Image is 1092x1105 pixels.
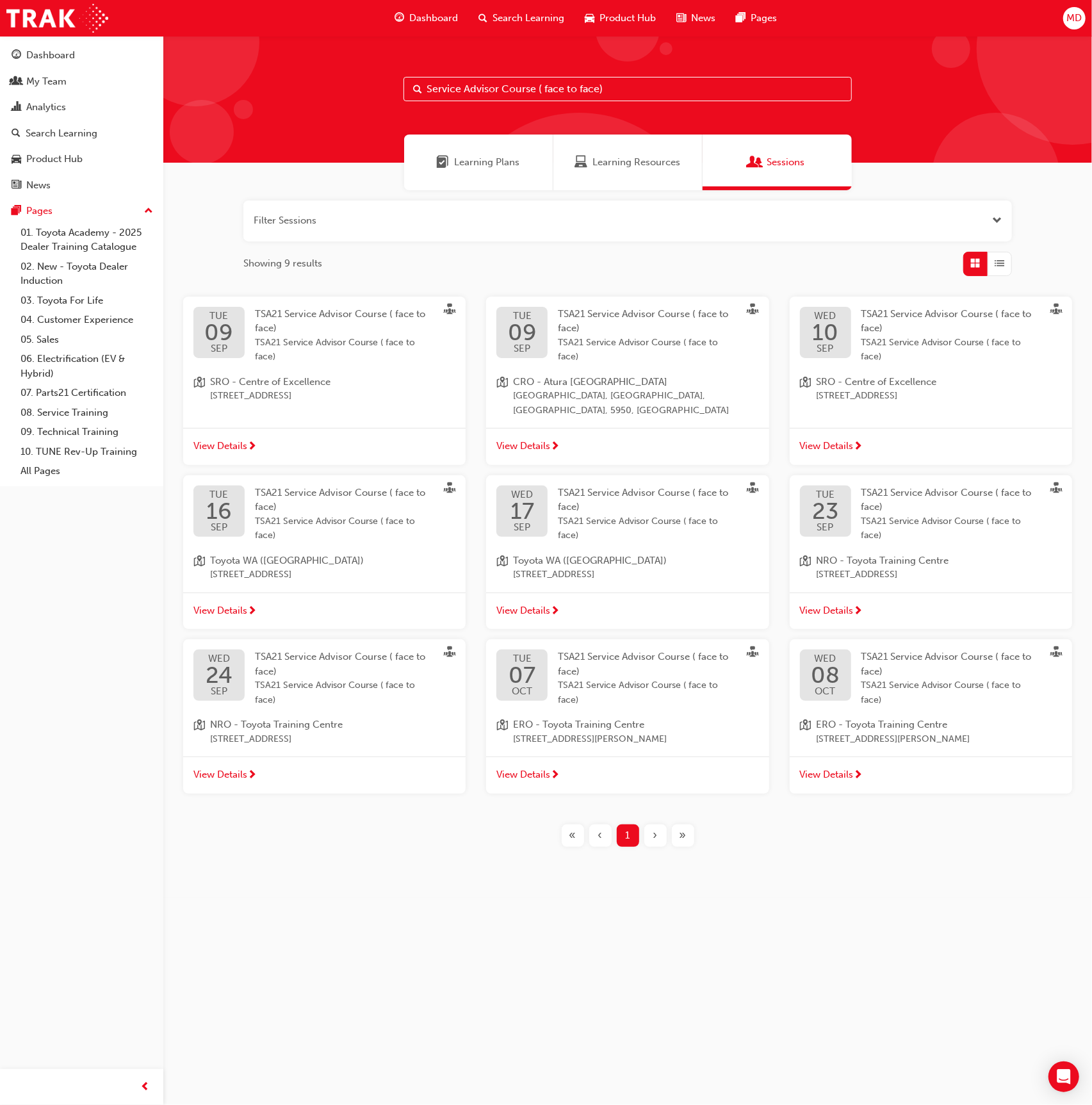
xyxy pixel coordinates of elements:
button: Last page [669,824,697,847]
span: search-icon [478,10,487,26]
span: Toyota WA ([GEOGRAPHIC_DATA]) [513,553,667,568]
span: pages-icon [736,10,746,26]
span: OCT [509,687,535,696]
a: location-iconToyota WA ([GEOGRAPHIC_DATA])[STREET_ADDRESS] [193,553,455,582]
span: View Details [496,603,550,618]
span: [STREET_ADDRESS][PERSON_NAME] [817,732,970,747]
a: 10. TUNE Rev-Up Training [15,442,158,462]
span: Search Learning [493,11,564,26]
a: 09. Technical Training [15,422,158,442]
a: Learning ResourcesLearning Resources [553,135,703,190]
a: View Details [790,428,1072,465]
a: location-iconSRO - Centre of Excellence[STREET_ADDRESS] [193,375,455,404]
span: Pages [751,11,777,26]
span: Sessions [767,155,805,170]
a: 07. Parts21 Certification [15,383,158,403]
span: guage-icon [395,10,404,26]
a: 02. New - Toyota Dealer Induction [15,257,158,291]
span: ERO - Toyota Training Centre [817,717,970,732]
span: View Details [193,603,247,618]
span: [STREET_ADDRESS] [210,568,364,582]
span: TUE [206,490,232,500]
button: WED24SEPTSA21 Service Advisor Course ( face to face)TSA21 Service Advisor Course ( face to face)l... [183,639,466,794]
a: 05. Sales [15,330,158,350]
input: Search... [403,77,852,101]
span: location-icon [496,553,508,582]
span: pages-icon [12,206,21,217]
span: 17 [510,500,534,523]
span: 08 [811,664,840,687]
a: View Details [486,428,769,465]
span: SEP [205,344,234,354]
div: My Team [26,74,67,89]
button: TUE23SEPTSA21 Service Advisor Course ( face to face)TSA21 Service Advisor Course ( face to face)l... [790,475,1072,630]
span: TSA21 Service Advisor Course ( face to face) [861,308,1032,334]
span: Dashboard [409,11,458,26]
a: View Details [183,757,466,794]
span: ‹ [598,828,603,843]
button: TUE16SEPTSA21 Service Advisor Course ( face to face)TSA21 Service Advisor Course ( face to face)l... [183,475,466,630]
span: TSA21 Service Advisor Course ( face to face) [558,308,728,334]
button: Pages [5,199,158,223]
a: My Team [5,70,158,94]
a: 04. Customer Experience [15,310,158,330]
a: 08. Service Training [15,403,158,423]
span: SEP [812,344,838,354]
span: Showing 9 results [243,256,322,271]
a: pages-iconPages [726,5,787,31]
button: WED10SEPTSA21 Service Advisor Course ( face to face)TSA21 Service Advisor Course ( face to face)l... [790,297,1072,465]
span: sessionType_FACE_TO_FACE-icon [1050,482,1062,496]
img: Trak [6,4,108,33]
span: location-icon [193,717,205,746]
span: next-icon [854,770,863,782]
a: Product Hub [5,147,158,171]
a: View Details [183,593,466,630]
span: TSA21 Service Advisor Course ( face to face) [861,487,1032,513]
span: Learning Resources [575,155,587,170]
span: Toyota WA ([GEOGRAPHIC_DATA]) [210,553,364,568]
span: TSA21 Service Advisor Course ( face to face) [255,651,425,677]
span: car-icon [12,154,21,165]
a: location-iconToyota WA ([GEOGRAPHIC_DATA])[STREET_ADDRESS] [496,553,758,582]
span: ERO - Toyota Training Centre [513,717,667,732]
span: View Details [800,767,854,782]
span: next-icon [854,606,863,618]
span: sessionType_FACE_TO_FACE-icon [747,646,759,660]
span: Learning Plans [437,155,450,170]
span: News [691,11,715,26]
span: location-icon [800,717,811,746]
span: next-icon [550,606,560,618]
button: Page 1 [614,824,642,847]
span: [GEOGRAPHIC_DATA], [GEOGRAPHIC_DATA], [GEOGRAPHIC_DATA], 5950, [GEOGRAPHIC_DATA] [513,389,758,418]
span: [STREET_ADDRESS] [817,568,949,582]
div: Pages [26,204,53,218]
span: View Details [496,767,550,782]
span: « [569,828,576,843]
span: Learning Plans [455,155,520,170]
a: car-iconProduct Hub [575,5,666,31]
span: View Details [193,767,247,782]
span: View Details [193,439,247,454]
span: TSA21 Service Advisor Course ( face to face) [861,514,1041,543]
span: TSA21 Service Advisor Course ( face to face) [255,487,425,513]
span: TUE [812,490,838,500]
a: 01. Toyota Academy - 2025 Dealer Training Catalogue [15,223,158,257]
button: Previous page [587,824,614,847]
span: news-icon [676,10,686,26]
span: TSA21 Service Advisor Course ( face to face) [558,487,728,513]
span: WED [812,311,838,321]
a: View Details [486,593,769,630]
a: news-iconNews [666,5,726,31]
button: Next page [642,824,669,847]
span: NRO - Toyota Training Centre [210,717,343,732]
span: location-icon [193,553,205,582]
span: 16 [206,500,232,523]
span: MD [1066,11,1082,26]
a: guage-iconDashboard [384,5,468,31]
a: WED10SEPTSA21 Service Advisor Course ( face to face)TSA21 Service Advisor Course ( face to face) [800,307,1062,364]
div: Product Hub [26,152,83,167]
span: 24 [206,664,232,687]
span: location-icon [193,375,205,404]
span: sessionType_FACE_TO_FACE-icon [747,304,759,318]
a: 06. Electrification (EV & Hybrid) [15,349,158,383]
